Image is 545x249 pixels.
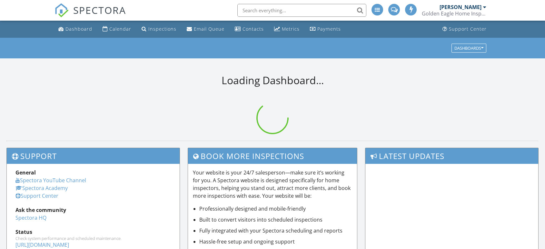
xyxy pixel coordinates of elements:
[449,26,487,32] div: Support Center
[451,44,486,53] button: Dashboards
[54,9,126,22] a: SPECTORA
[199,205,352,213] li: Professionally designed and mobile-friendly
[7,148,180,164] h3: Support
[199,216,352,224] li: Built to convert visitors into scheduled inspections
[15,177,86,184] a: Spectora YouTube Channel
[15,228,171,236] div: Status
[232,23,266,35] a: Contacts
[422,10,486,17] div: Golden Eagle Home Inspection, LLC
[100,23,134,35] a: Calendar
[199,227,352,234] li: Fully integrated with your Spectora scheduling and reports
[73,3,126,17] span: SPECTORA
[237,4,366,17] input: Search everything...
[440,4,481,10] div: [PERSON_NAME]
[56,23,95,35] a: Dashboard
[440,23,489,35] a: Support Center
[109,26,131,32] div: Calendar
[15,236,171,241] div: Check system performance and scheduled maintenance.
[454,46,483,50] div: Dashboards
[193,169,352,200] p: Your website is your 24/7 salesperson—make sure it’s working for you. A Spectora website is desig...
[272,23,302,35] a: Metrics
[15,184,68,192] a: Spectora Academy
[139,23,179,35] a: Inspections
[15,206,171,214] div: Ask the community
[15,241,69,248] a: [URL][DOMAIN_NAME]
[54,3,69,17] img: The Best Home Inspection Software - Spectora
[65,26,92,32] div: Dashboard
[15,169,36,176] strong: General
[243,26,264,32] div: Contacts
[194,26,224,32] div: Email Queue
[15,214,46,221] a: Spectora HQ
[199,238,352,245] li: Hassle-free setup and ongoing support
[148,26,176,32] div: Inspections
[184,23,227,35] a: Email Queue
[15,192,58,199] a: Support Center
[317,26,341,32] div: Payments
[282,26,300,32] div: Metrics
[365,148,538,164] h3: Latest Updates
[307,23,343,35] a: Payments
[188,148,357,164] h3: Book More Inspections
